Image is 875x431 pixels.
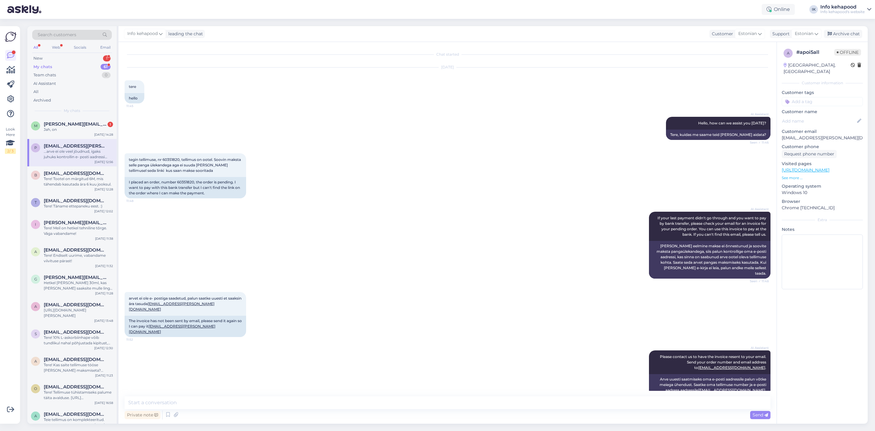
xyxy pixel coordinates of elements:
[782,189,863,196] p: Windows 10
[782,144,863,150] p: Customer phone
[782,183,863,189] p: Operating system
[44,384,107,390] span: oksana_07@ro.ru
[94,132,113,137] div: [DATE] 14:28
[94,187,113,192] div: [DATE] 12:28
[129,157,242,173] span: tegin tellimuse, nr 60351820, tellimus on ootel. Soovin maksta selle panga ülekandega aga ei suud...
[698,121,766,125] span: Hello, how can we assist you [DATE]?
[746,140,769,145] span: Seen ✓ 11:46
[770,31,790,37] div: Support
[38,32,76,38] span: Search customers
[126,104,149,108] span: 11:45
[34,386,37,391] span: o
[657,216,767,237] span: If your last payment didn't go through and you want to pay by bank transfer, please check your em...
[129,84,136,89] span: tere
[44,302,107,308] span: annelimusto@gmail.com
[5,148,16,154] div: 2 / 3
[33,64,52,70] div: My chats
[746,112,769,116] span: AI Assistant
[809,5,818,14] div: IK
[33,97,51,103] div: Archived
[129,296,242,311] span: arvet ei ole e- postiga saadetud, palun saatke uuesti et saaksin ära tasuda
[44,417,113,422] div: Teie tellimus on komplekteeritud.
[127,30,158,37] span: Info kehapood
[44,253,113,264] div: Tere! Endiselt uurime, vabandame viivituse pärast!
[166,31,203,37] div: leading the chat
[820,5,865,9] div: Info kehapood
[103,55,111,61] div: 1
[795,30,813,37] span: Estonian
[33,55,43,61] div: New
[782,167,829,173] a: [URL][DOMAIN_NAME]
[782,109,863,115] p: Customer name
[94,160,113,164] div: [DATE] 12:56
[73,43,87,51] div: Socials
[51,43,61,51] div: Web
[787,51,790,55] span: a
[782,80,863,86] div: Customer information
[782,128,863,135] p: Customer email
[95,236,113,241] div: [DATE] 11:38
[34,123,37,128] span: m
[784,62,851,75] div: [GEOGRAPHIC_DATA], [GEOGRAPHIC_DATA]
[125,52,770,57] div: Chat started
[34,249,37,254] span: a
[709,31,733,37] div: Customer
[64,108,80,113] span: My chats
[782,97,863,106] input: Add a tag
[5,31,16,43] img: Askly Logo
[666,130,770,140] div: Tere, kuidas me saame teid [PERSON_NAME] aidata?
[782,217,863,223] div: Extra
[35,222,36,227] span: i
[649,374,770,395] div: Arve uuesti saatmiseks oma e-posti aadressile palun võtke meiega ühendust. Saatke oma tellimuse n...
[44,247,107,253] span: agneskandroo@gmail.com
[44,275,107,280] span: gerta.noormae@gmail.com
[44,149,113,160] div: ...arve ei ole veel jõudnud, igaks juhuks kontrollin e- posti aadressi [EMAIL_ADDRESS][PERSON_NAM...
[782,161,863,167] p: Visited pages
[129,301,214,311] a: [EMAIL_ADDRESS][PERSON_NAME][DOMAIN_NAME]
[44,143,107,149] span: piret.parik@gmail.com
[94,346,113,350] div: [DATE] 12:30
[95,373,113,378] div: [DATE] 11:23
[834,49,861,56] span: Offline
[649,241,770,279] div: [PERSON_NAME] eelmine makse ei õnnestunud ja soovite maksta pangaülekandega, siis palun kontrolli...
[746,346,769,350] span: AI Assistant
[44,127,113,132] div: Jah, on
[125,93,144,103] div: hello
[782,150,837,158] div: Request phone number
[102,72,111,78] div: 0
[660,354,767,370] span: Please contact us to have the invoice resent to your email. Send your order number and email addr...
[820,9,865,14] div: Info kehapood's website
[129,324,215,334] a: [EMAIL_ADDRESS][PERSON_NAME][DOMAIN_NAME]
[738,30,757,37] span: Estonian
[782,118,856,124] input: Add name
[95,264,113,268] div: [DATE] 11:32
[125,316,246,337] div: The invoice has not been sent by email, please send it again so I can pay it
[32,43,39,51] div: All
[34,414,37,418] span: a
[125,64,770,70] div: [DATE]
[34,173,37,177] span: b
[34,359,37,363] span: a
[44,280,113,291] div: Hetkel [PERSON_NAME] 30ml, kas [PERSON_NAME] saaksite mulle lingi ka saata. :)
[33,81,56,87] div: AI Assistant
[782,198,863,205] p: Browser
[44,203,113,209] div: Tere! Täname ettepaneku eest. :)
[101,64,111,70] div: 61
[34,277,37,281] span: g
[95,291,113,296] div: [DATE] 11:28
[44,220,107,225] span: ilona.juhansoo@gmail.com
[125,177,246,198] div: I placed an order, number 60351820, the order is pending. I want to pay with this bank transfer b...
[44,412,107,417] span: arinakene7@gmail.com
[44,171,107,176] span: batats070563@gmail.com
[126,337,149,342] span: 11:52
[698,365,765,370] a: [EMAIL_ADDRESS][DOMAIN_NAME]
[44,335,113,346] div: Tere! 10% L-askorbiinhape võib tundlikul nahal põhjustada kipitust, punetust või ärritust, eriti ...
[126,199,149,203] span: 11:48
[108,122,113,127] div: 1
[5,127,16,154] div: Look Here
[796,49,834,56] div: # apoi5all
[35,332,37,336] span: s
[824,30,862,38] div: Archive chat
[44,121,107,127] span: marita.luhaaar@gmail.com
[753,412,768,418] span: Send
